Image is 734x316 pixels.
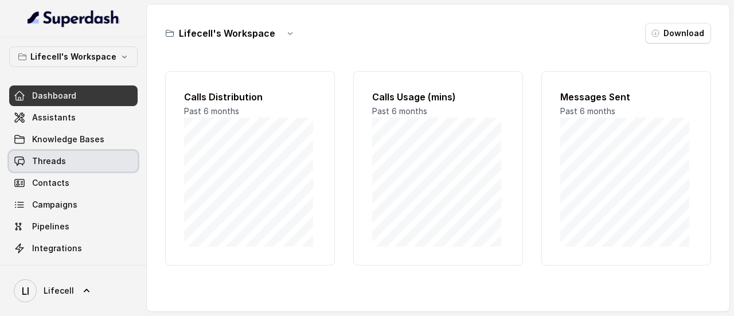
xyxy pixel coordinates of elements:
span: Past 6 months [372,106,427,116]
img: light.svg [28,9,120,28]
button: Lifecell's Workspace [9,46,138,67]
span: Lifecell [44,285,74,297]
h2: Calls Distribution [184,90,316,104]
text: LI [22,285,29,297]
a: Lifecell [9,275,138,307]
a: Threads [9,151,138,171]
a: Assistants [9,107,138,128]
p: Lifecell's Workspace [30,50,116,64]
h2: Messages Sent [560,90,692,104]
button: Download [645,23,711,44]
span: API Settings [32,264,82,276]
a: Pipelines [9,216,138,237]
span: Campaigns [32,199,77,210]
span: Pipelines [32,221,69,232]
span: Past 6 months [184,106,239,116]
a: Contacts [9,173,138,193]
span: Assistants [32,112,76,123]
h2: Calls Usage (mins) [372,90,504,104]
span: Contacts [32,177,69,189]
a: Campaigns [9,194,138,215]
a: API Settings [9,260,138,280]
span: Dashboard [32,90,76,102]
a: Knowledge Bases [9,129,138,150]
span: Integrations [32,243,82,254]
span: Knowledge Bases [32,134,104,145]
a: Integrations [9,238,138,259]
h3: Lifecell's Workspace [179,26,275,40]
a: Dashboard [9,85,138,106]
span: Past 6 months [560,106,615,116]
span: Threads [32,155,66,167]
